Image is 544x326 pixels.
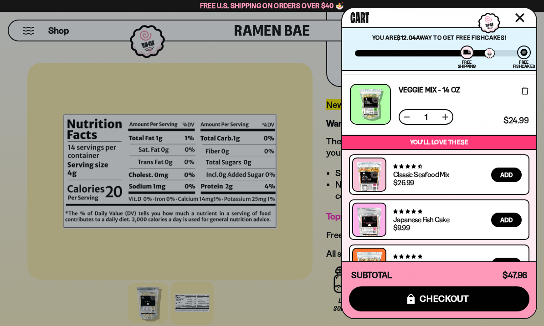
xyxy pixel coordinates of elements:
button: checkout [349,286,529,311]
span: 1 [419,113,433,121]
p: You are away to get Free Fishcakes! [355,34,523,41]
h4: Subtotal [351,271,392,280]
span: 4.76 stars [393,254,422,260]
strong: $12.04 [397,34,416,41]
span: Cart [350,7,369,25]
div: Free Shipping [458,60,476,68]
a: Veggie Mix - 14 OZ [399,86,460,93]
span: Add [500,172,513,178]
p: You’ll love these [344,138,534,147]
a: Classic Seafood Mix [393,170,449,179]
span: 4.68 stars [393,163,422,169]
button: Close cart [513,11,527,25]
div: Free Fishcakes [513,60,535,68]
button: Add [491,258,522,272]
button: Add [491,168,522,182]
span: Add [500,217,513,223]
button: Add [491,213,522,227]
span: Free U.S. Shipping on Orders over $40 🍜 [200,1,344,10]
div: $9.99 [393,224,410,231]
span: $24.99 [503,117,529,125]
span: $47.96 [503,270,527,280]
div: $26.99 [393,179,414,186]
a: Kimchi Mix [393,260,423,269]
a: Japanese Fish Cake [393,215,449,224]
span: checkout [420,294,469,304]
span: 4.76 stars [393,209,422,214]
